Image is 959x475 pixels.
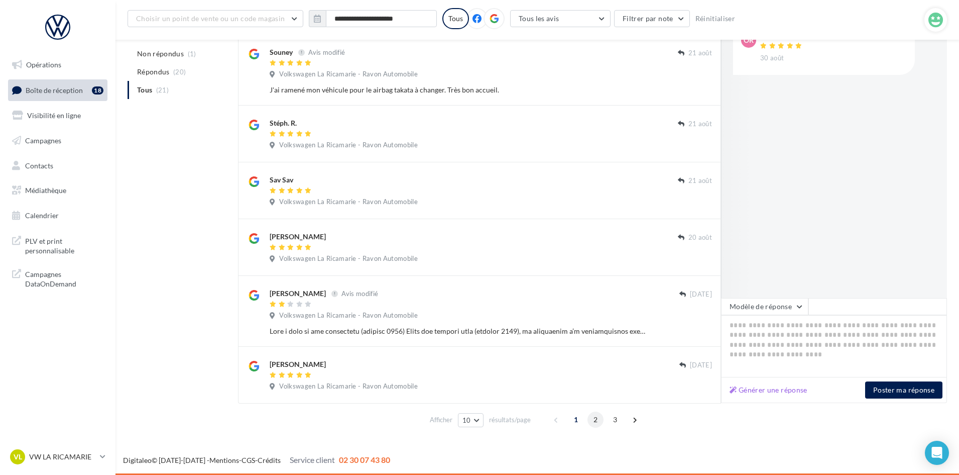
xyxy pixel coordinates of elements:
a: Crédits [258,456,281,464]
button: Tous les avis [510,10,611,27]
a: Opérations [6,54,109,75]
span: Contacts [25,161,53,169]
span: 21 août [688,49,712,58]
a: PLV et print personnalisable [6,230,109,260]
button: Réinitialiser [691,13,740,25]
a: Mentions [209,456,239,464]
a: Campagnes [6,130,109,151]
span: [DATE] [690,290,712,299]
span: 10 [462,416,471,424]
span: Avis modifié [308,48,345,56]
button: Filtrer par note [614,10,690,27]
a: Médiathèque [6,180,109,201]
div: Open Intercom Messenger [925,441,949,465]
span: 1 [568,412,584,428]
span: Boîte de réception [26,85,83,94]
div: [PERSON_NAME] [270,289,326,299]
button: Choisir un point de vente ou un code magasin [128,10,303,27]
span: Volkswagen La Ricamarie - Ravon Automobile [279,198,418,207]
span: 21 août [688,176,712,185]
span: Opérations [26,60,61,69]
span: (20) [173,68,186,76]
span: Volkswagen La Ricamarie - Ravon Automobile [279,254,418,263]
a: Campagnes DataOnDemand [6,263,109,293]
span: résultats/page [489,415,531,425]
span: Calendrier [25,211,59,220]
span: [DATE] [690,361,712,370]
div: 18 [92,86,103,94]
span: Médiathèque [25,186,66,195]
a: Boîte de réception18 [6,79,109,101]
span: 02 30 07 43 80 [339,455,390,464]
div: Lore i dolo si ame consectetu (adipisc 0956) Elits doe tempori utla (etdolor 2149), ma aliquaenim... [270,326,647,336]
span: 21 août [688,120,712,129]
button: 10 [458,413,484,427]
span: Non répondus [137,49,184,59]
span: Volkswagen La Ricamarie - Ravon Automobile [279,311,418,320]
span: OR [744,35,754,45]
span: Campagnes [25,136,61,145]
p: VW LA RICAMARIE [29,452,96,462]
span: Répondus [137,67,170,77]
div: Tous [442,8,469,29]
button: Poster ma réponse [865,382,942,399]
a: Visibilité en ligne [6,105,109,126]
span: Volkswagen La Ricamarie - Ravon Automobile [279,141,418,150]
span: 3 [607,412,623,428]
span: VL [14,452,22,462]
span: 20 août [688,233,712,242]
div: J'ai ramené mon véhicule pour le airbag takata à changer. Très bon accueil. [270,85,647,95]
a: Contacts [6,155,109,176]
button: Générer une réponse [726,384,811,396]
span: Volkswagen La Ricamarie - Ravon Automobile [279,382,418,391]
div: Stéph. R. [270,118,297,128]
div: Souney [270,47,293,57]
a: Digitaleo [123,456,152,464]
div: [PERSON_NAME] [270,359,326,369]
span: 2 [587,412,604,428]
span: Service client [290,455,335,464]
span: Choisir un point de vente ou un code magasin [136,14,285,23]
span: Campagnes DataOnDemand [25,267,103,289]
div: [PERSON_NAME] [760,33,816,40]
a: Calendrier [6,205,109,226]
span: Avis modifié [341,290,378,298]
span: Afficher [430,415,452,425]
a: CGS [242,456,255,464]
span: © [DATE]-[DATE] - - - [123,456,390,464]
span: Tous les avis [519,14,559,23]
button: Modèle de réponse [721,298,808,315]
div: [PERSON_NAME] [270,232,326,242]
span: (1) [188,50,196,58]
span: 30 août [760,54,784,63]
span: Volkswagen La Ricamarie - Ravon Automobile [279,70,418,79]
div: Sav Sav [270,175,293,185]
a: VL VW LA RICAMARIE [8,447,107,466]
span: PLV et print personnalisable [25,234,103,256]
span: Visibilité en ligne [27,111,81,120]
